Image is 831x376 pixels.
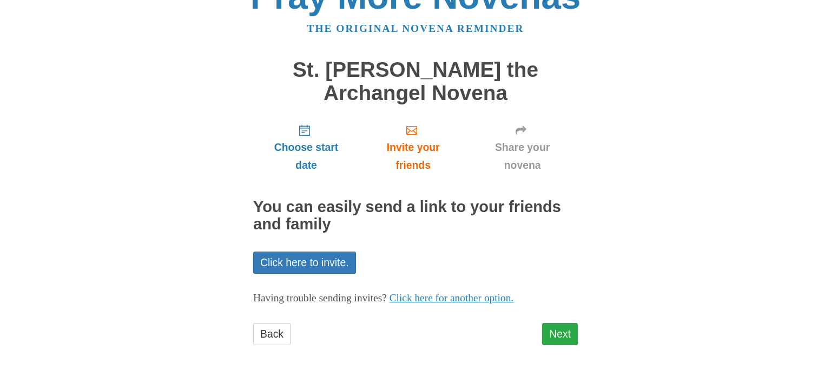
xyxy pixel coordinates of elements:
[370,138,456,174] span: Invite your friends
[253,292,387,304] span: Having trouble sending invites?
[253,323,291,345] a: Back
[253,115,359,180] a: Choose start date
[478,138,567,174] span: Share your novena
[542,323,578,345] a: Next
[253,252,356,274] a: Click here to invite.
[253,199,578,233] h2: You can easily send a link to your friends and family
[253,58,578,104] h1: St. [PERSON_NAME] the Archangel Novena
[467,115,578,180] a: Share your novena
[307,23,524,34] a: The original novena reminder
[264,138,348,174] span: Choose start date
[390,292,514,304] a: Click here for another option.
[359,115,467,180] a: Invite your friends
